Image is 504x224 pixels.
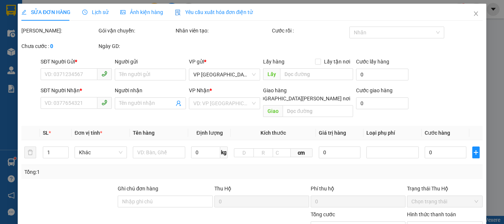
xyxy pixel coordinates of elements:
div: Ngày GD: [99,42,174,50]
span: VP Nhận [189,87,210,93]
span: Định lượng [196,130,222,136]
input: Ghi chú đơn hàng [118,196,213,207]
th: Loại phụ phí [363,126,422,140]
div: Tổng: 1 [24,168,195,176]
button: Close [466,4,486,24]
div: SĐT Người Gửi [41,58,112,66]
span: Kích thước [260,130,286,136]
span: Thu Hộ [214,186,231,192]
div: Người gửi [115,58,186,66]
label: Ghi chú đơn hàng [118,186,158,192]
span: Giá trị hàng [318,130,346,136]
input: D [234,148,254,157]
span: Giao [263,105,283,117]
input: Dọc đường [280,68,353,80]
span: Đơn vị tính [75,130,102,136]
span: SỬA ĐƠN HÀNG [21,9,70,15]
span: Tổng cước [311,211,335,217]
span: plus [473,149,479,155]
label: Hình thức thanh toán [407,211,456,217]
b: 0 [50,43,53,49]
span: Tên hàng [133,130,155,136]
input: Cước lấy hàng [356,69,408,80]
span: Lấy tận nơi [321,58,353,66]
span: kg [220,147,228,158]
span: edit [21,10,27,15]
label: Cước lấy hàng [356,59,389,65]
span: Lấy [263,68,280,80]
input: R [253,148,273,157]
span: user-add [176,100,182,106]
span: VP PHÚ SƠN [193,69,256,80]
div: Gói vận chuyển: [99,27,174,35]
span: Lịch sử [82,9,108,15]
span: close [473,11,479,17]
span: Giao hàng [263,87,287,93]
span: Khác [79,147,122,158]
span: phone [101,71,107,77]
div: Trạng thái Thu Hộ [407,185,483,193]
div: [PERSON_NAME]: [21,27,97,35]
label: Cước giao hàng [356,87,392,93]
span: Chọn trạng thái [411,196,478,207]
span: picture [120,10,125,15]
button: delete [24,147,36,158]
div: Chưa cước : [21,42,97,50]
span: Cước hàng [425,130,450,136]
div: SĐT Người Nhận [41,86,112,94]
span: Ảnh kiện hàng [120,9,163,15]
span: Lấy hàng [263,59,284,65]
div: Người nhận [115,86,186,94]
span: phone [101,100,107,106]
span: SL [43,130,49,136]
input: Dọc đường [283,105,353,117]
span: cm [290,148,312,157]
span: clock-circle [82,10,87,15]
span: [GEOGRAPHIC_DATA][PERSON_NAME] nơi [249,94,353,103]
div: VP gửi [189,58,260,66]
input: C [273,148,290,157]
input: VD: Bàn, Ghế [133,147,185,158]
img: icon [175,10,181,15]
div: Nhân viên tạo: [176,27,270,35]
span: Yêu cầu xuất hóa đơn điện tử [175,9,253,15]
input: Cước giao hàng [356,97,408,109]
div: Phí thu hộ [311,185,405,196]
button: plus [472,147,480,158]
div: Cước rồi : [272,27,348,35]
